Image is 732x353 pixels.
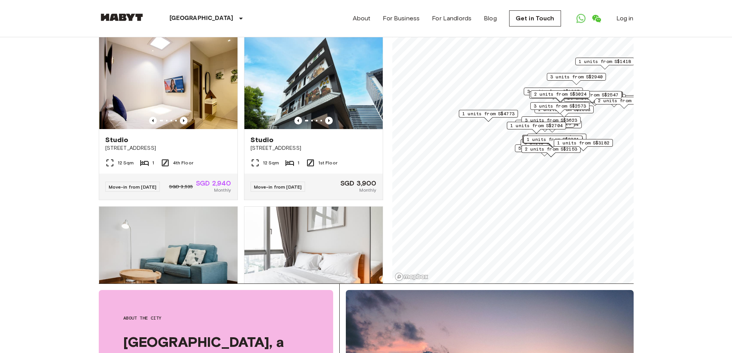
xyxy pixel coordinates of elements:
[530,102,589,114] div: Map marker
[251,135,274,144] span: Studio
[325,117,333,124] button: Previous image
[525,117,577,124] span: 3 units from S$3623
[149,117,157,124] button: Previous image
[534,106,594,118] div: Map marker
[525,146,577,152] span: 2 units from S$2153
[547,73,606,85] div: Map marker
[564,94,626,106] div: Map marker
[99,13,145,21] img: Habyt
[510,122,563,129] span: 1 units from S$2704
[526,135,578,142] span: 2 units from S$2342
[395,272,428,281] a: Mapbox logo
[99,207,237,299] img: Marketing picture of unit SG-01-108-001-001
[519,120,571,127] span: 3 units from S$2226
[563,91,622,103] div: Map marker
[589,11,604,26] a: Open WeChat
[563,91,622,103] div: Map marker
[214,187,231,194] span: Monthly
[521,145,581,157] div: Map marker
[109,184,157,190] span: Move-in from [DATE]
[244,207,383,299] img: Marketing picture of unit SG-01-113-001-05
[254,184,302,190] span: Move-in from [DATE]
[180,117,188,124] button: Previous image
[340,180,376,187] span: SGD 3,900
[484,14,497,23] a: Blog
[459,110,518,122] div: Map marker
[616,14,634,23] a: Log in
[169,183,193,190] span: SGD 3,535
[383,14,420,23] a: For Business
[594,97,654,109] div: Map marker
[531,134,583,141] span: 5 units from S$1838
[263,159,279,166] span: 12 Sqm
[522,135,581,147] div: Map marker
[244,37,383,129] img: Marketing picture of unit SG-01-110-044_001
[359,187,376,194] span: Monthly
[534,91,586,98] span: 2 units from S$3024
[294,117,302,124] button: Previous image
[527,88,579,95] span: 3 units from S$1985
[118,159,134,166] span: 12 Sqm
[524,88,583,99] div: Map marker
[521,139,580,151] div: Map marker
[518,145,571,152] span: 5 units from S$1680
[173,159,193,166] span: 4th Floor
[297,159,299,166] span: 1
[554,139,613,151] div: Map marker
[522,136,581,147] div: Map marker
[531,90,590,102] div: Map marker
[507,122,566,134] div: Map marker
[251,144,377,152] span: [STREET_ADDRESS]
[99,36,238,200] a: Marketing picture of unit SG-01-110-033-001Previous imagePrevious imageStudio[STREET_ADDRESS]12 S...
[566,91,618,98] span: 1 units from S$2547
[529,91,591,103] div: Map marker
[550,73,603,80] span: 3 units from S$2940
[105,144,231,152] span: [STREET_ADDRESS]
[521,116,581,128] div: Map marker
[196,180,231,187] span: SGD 2,940
[573,11,589,26] a: Open WhatsApp
[527,136,579,143] span: 1 units from S$3381
[169,14,234,23] p: [GEOGRAPHIC_DATA]
[353,14,371,23] a: About
[575,58,634,70] div: Map marker
[462,110,515,117] span: 1 units from S$4773
[515,144,574,156] div: Map marker
[509,10,561,27] a: Get in Touch
[564,91,623,103] div: Map marker
[99,37,237,129] img: Marketing picture of unit SG-01-110-033-001
[527,134,586,146] div: Map marker
[534,103,586,109] span: 3 units from S$2573
[557,139,609,146] span: 1 units from S$3182
[432,14,471,23] a: For Landlords
[318,159,337,166] span: 1st Floor
[538,106,590,113] span: 1 units from S$2893
[105,135,129,144] span: Studio
[123,315,309,322] span: About the city
[152,159,154,166] span: 1
[579,58,631,65] span: 1 units from S$1418
[244,36,383,200] a: Marketing picture of unit SG-01-110-044_001Previous imagePrevious imageStudio[STREET_ADDRESS]12 S...
[598,97,650,104] span: 2 units from S$2757
[523,121,582,133] div: Map marker
[523,136,583,147] div: Map marker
